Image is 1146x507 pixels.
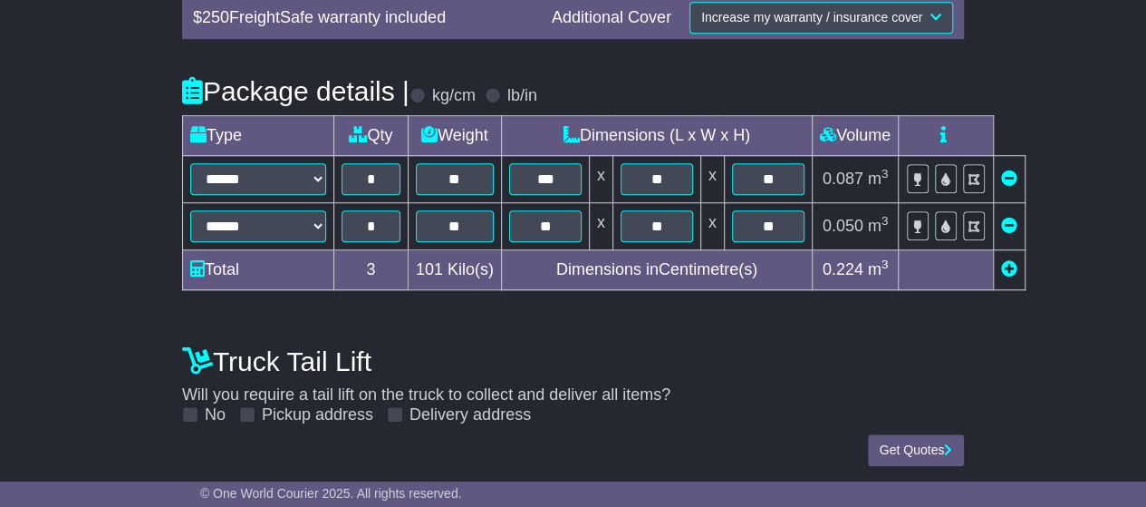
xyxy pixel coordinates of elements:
[408,250,501,290] td: Kilo(s)
[182,346,964,376] h4: Truck Tail Lift
[823,217,863,235] span: 0.050
[868,217,889,235] span: m
[182,116,333,156] td: Type
[823,170,863,188] span: 0.087
[182,76,409,106] h4: Package details |
[823,260,863,278] span: 0.224
[416,260,443,278] span: 101
[868,260,889,278] span: m
[262,405,373,425] label: Pickup address
[700,203,724,250] td: x
[501,116,812,156] td: Dimensions (L x W x H)
[700,156,724,203] td: x
[409,405,531,425] label: Delivery address
[868,170,889,188] span: m
[200,486,462,501] span: © One World Courier 2025. All rights reserved.
[333,116,408,156] td: Qty
[589,156,612,203] td: x
[184,8,543,28] div: $ FreightSafe warranty included
[205,405,226,425] label: No
[701,10,922,24] span: Increase my warranty / insurance cover
[689,2,953,34] button: Increase my warranty / insurance cover
[173,336,973,425] div: Will you require a tail lift on the truck to collect and deliver all items?
[432,86,476,106] label: kg/cm
[182,250,333,290] td: Total
[408,116,501,156] td: Weight
[543,8,680,28] div: Additional Cover
[868,434,965,466] button: Get Quotes
[881,167,889,180] sup: 3
[812,116,898,156] td: Volume
[1001,170,1017,188] a: Remove this item
[507,86,537,106] label: lb/in
[589,203,612,250] td: x
[202,8,229,26] span: 250
[1001,260,1017,278] a: Add new item
[881,214,889,228] sup: 3
[881,258,889,271] sup: 3
[333,250,408,290] td: 3
[1001,217,1017,235] a: Remove this item
[501,250,812,290] td: Dimensions in Centimetre(s)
